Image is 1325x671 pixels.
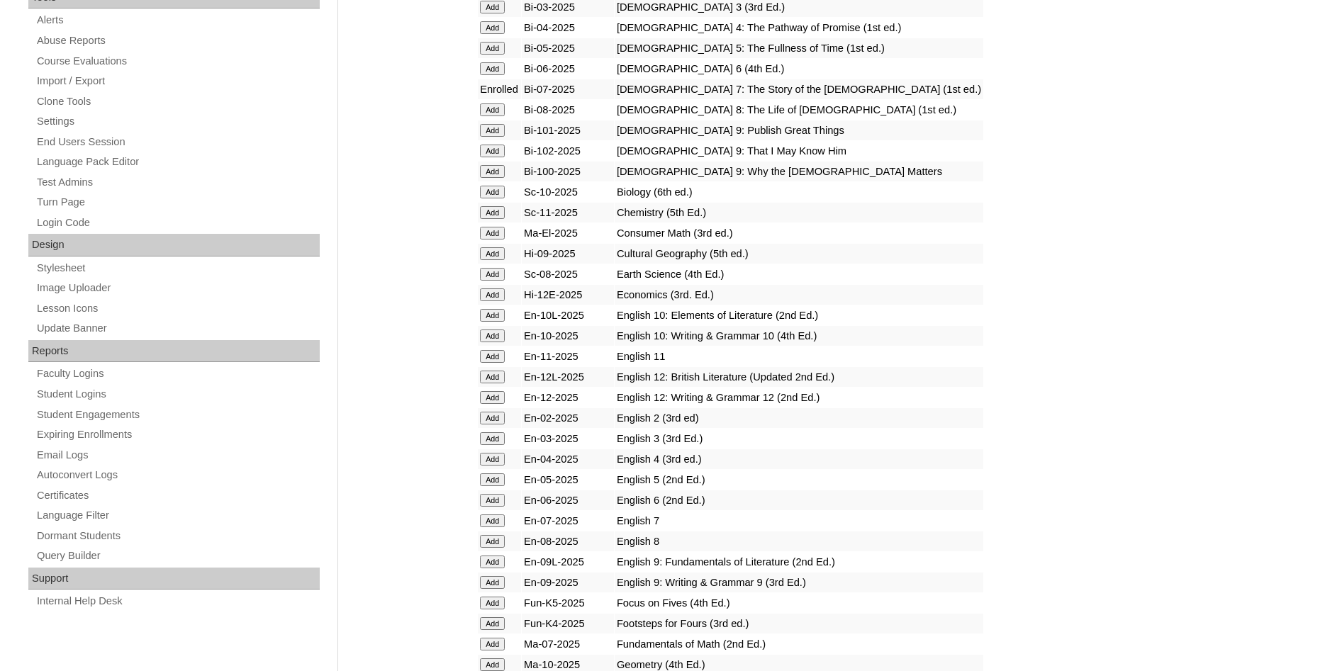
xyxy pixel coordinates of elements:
[522,305,614,325] td: En-10L-2025
[522,346,614,366] td: En-11-2025
[35,279,320,297] a: Image Uploader
[480,535,505,548] input: Add
[480,658,505,671] input: Add
[615,511,983,531] td: English 7
[522,244,614,264] td: Hi-09-2025
[480,62,505,75] input: Add
[522,264,614,284] td: Sc-08-2025
[35,320,320,337] a: Update Banner
[35,527,320,545] a: Dormant Students
[35,592,320,610] a: Internal Help Desk
[522,449,614,469] td: En-04-2025
[615,367,983,387] td: English 12: British Literature (Updated 2nd Ed.)
[35,52,320,70] a: Course Evaluations
[35,153,320,171] a: Language Pack Editor
[522,285,614,305] td: Hi-12E-2025
[35,259,320,277] a: Stylesheet
[522,429,614,449] td: En-03-2025
[480,617,505,630] input: Add
[478,79,521,99] td: Enrolled
[522,367,614,387] td: En-12L-2025
[522,552,614,572] td: En-09L-2025
[522,79,614,99] td: Bi-07-2025
[480,247,505,260] input: Add
[615,141,983,161] td: [DEMOGRAPHIC_DATA] 9: That I May Know Him
[615,203,983,222] td: Chemistry (5th Ed.)
[522,490,614,510] td: En-06-2025
[480,1,505,13] input: Add
[480,412,505,424] input: Add
[615,100,983,120] td: [DEMOGRAPHIC_DATA] 8: The Life of [DEMOGRAPHIC_DATA] (1st ed.)
[522,531,614,551] td: En-08-2025
[28,234,320,256] div: Design
[35,133,320,151] a: End Users Session
[615,305,983,325] td: English 10: Elements of Literature (2nd Ed.)
[480,186,505,198] input: Add
[522,388,614,407] td: En-12-2025
[35,446,320,464] a: Email Logs
[615,285,983,305] td: Economics (3rd. Ed.)
[480,473,505,486] input: Add
[35,466,320,484] a: Autoconvert Logs
[522,18,614,38] td: Bi-04-2025
[615,264,983,284] td: Earth Science (4th Ed.)
[480,42,505,55] input: Add
[615,162,983,181] td: [DEMOGRAPHIC_DATA] 9: Why the [DEMOGRAPHIC_DATA] Matters
[615,346,983,366] td: English 11
[522,38,614,58] td: Bi-05-2025
[35,365,320,383] a: Faculty Logins
[35,214,320,232] a: Login Code
[35,11,320,29] a: Alerts
[522,141,614,161] td: Bi-102-2025
[522,634,614,654] td: Ma-07-2025
[35,72,320,90] a: Import / Export
[522,223,614,243] td: Ma-El-2025
[522,408,614,428] td: En-02-2025
[35,193,320,211] a: Turn Page
[480,556,505,568] input: Add
[522,120,614,140] td: Bi-101-2025
[615,490,983,510] td: English 6 (2nd Ed.)
[615,244,983,264] td: Cultural Geography (5th ed.)
[480,227,505,239] input: Add
[480,309,505,322] input: Add
[35,487,320,504] a: Certificates
[615,18,983,38] td: [DEMOGRAPHIC_DATA] 4: The Pathway of Promise (1st ed.)
[35,300,320,317] a: Lesson Icons
[35,426,320,444] a: Expiring Enrollments
[615,634,983,654] td: Fundamentals of Math (2nd Ed.)
[28,340,320,363] div: Reports
[35,406,320,424] a: Student Engagements
[522,162,614,181] td: Bi-100-2025
[480,165,505,178] input: Add
[522,593,614,613] td: Fun-K5-2025
[35,507,320,524] a: Language Filter
[480,145,505,157] input: Add
[480,514,505,527] input: Add
[522,511,614,531] td: En-07-2025
[35,32,320,50] a: Abuse Reports
[480,371,505,383] input: Add
[35,93,320,111] a: Clone Tools
[480,288,505,301] input: Add
[615,429,983,449] td: English 3 (3rd Ed.)
[615,531,983,551] td: English 8
[480,124,505,137] input: Add
[615,573,983,592] td: English 9: Writing & Grammar 9 (3rd Ed.)
[522,182,614,202] td: Sc-10-2025
[615,388,983,407] td: English 12: Writing & Grammar 12 (2nd Ed.)
[522,573,614,592] td: En-09-2025
[35,113,320,130] a: Settings
[28,568,320,590] div: Support
[615,38,983,58] td: [DEMOGRAPHIC_DATA] 5: The Fullness of Time (1st ed.)
[615,408,983,428] td: English 2 (3rd ed)
[480,206,505,219] input: Add
[615,59,983,79] td: [DEMOGRAPHIC_DATA] 6 (4th Ed.)
[480,453,505,466] input: Add
[522,326,614,346] td: En-10-2025
[522,100,614,120] td: Bi-08-2025
[522,203,614,222] td: Sc-11-2025
[615,182,983,202] td: Biology (6th ed.)
[615,326,983,346] td: English 10: Writing & Grammar 10 (4th Ed.)
[615,593,983,613] td: Focus on Fives (4th Ed.)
